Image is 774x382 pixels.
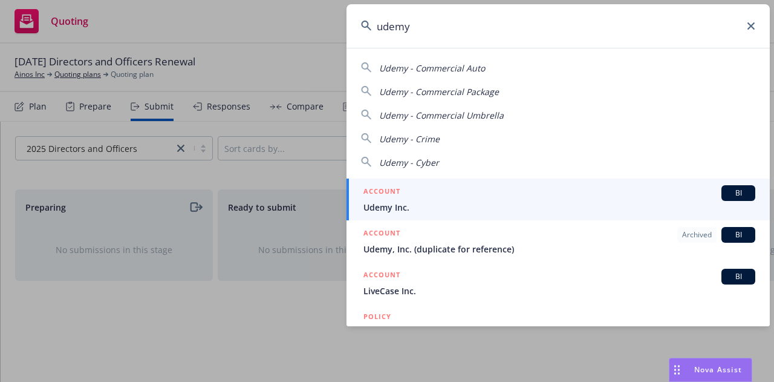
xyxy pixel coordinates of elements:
span: Udemy - Commercial Auto [379,62,485,74]
h5: POLICY [363,311,391,323]
span: Udemy - Cyber [379,157,439,168]
span: Udemy - Crime [379,133,440,145]
input: Search... [346,4,770,48]
span: Udemy Inc. [363,201,755,214]
a: POLICYUdemy - Crime [346,304,770,356]
span: Archived [682,229,712,240]
span: BI [726,271,750,282]
span: Udemy - Commercial Umbrella [379,110,504,121]
button: Nova Assist [669,358,752,382]
a: ACCOUNTBILiveCase Inc. [346,262,770,304]
span: LiveCase Inc. [363,285,755,297]
div: Drag to move [669,358,685,381]
h5: ACCOUNT [363,185,400,200]
h5: ACCOUNT [363,269,400,283]
span: BI [726,188,750,199]
span: BI [726,229,750,240]
a: ACCOUNTArchivedBIUdemy, Inc. (duplicate for reference) [346,220,770,262]
span: Udemy - Commercial Package [379,86,499,97]
span: Udemy - Crime [363,324,755,337]
h5: ACCOUNT [363,227,400,242]
span: Udemy, Inc. (duplicate for reference) [363,243,755,255]
span: Nova Assist [694,364,742,375]
a: ACCOUNTBIUdemy Inc. [346,179,770,220]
